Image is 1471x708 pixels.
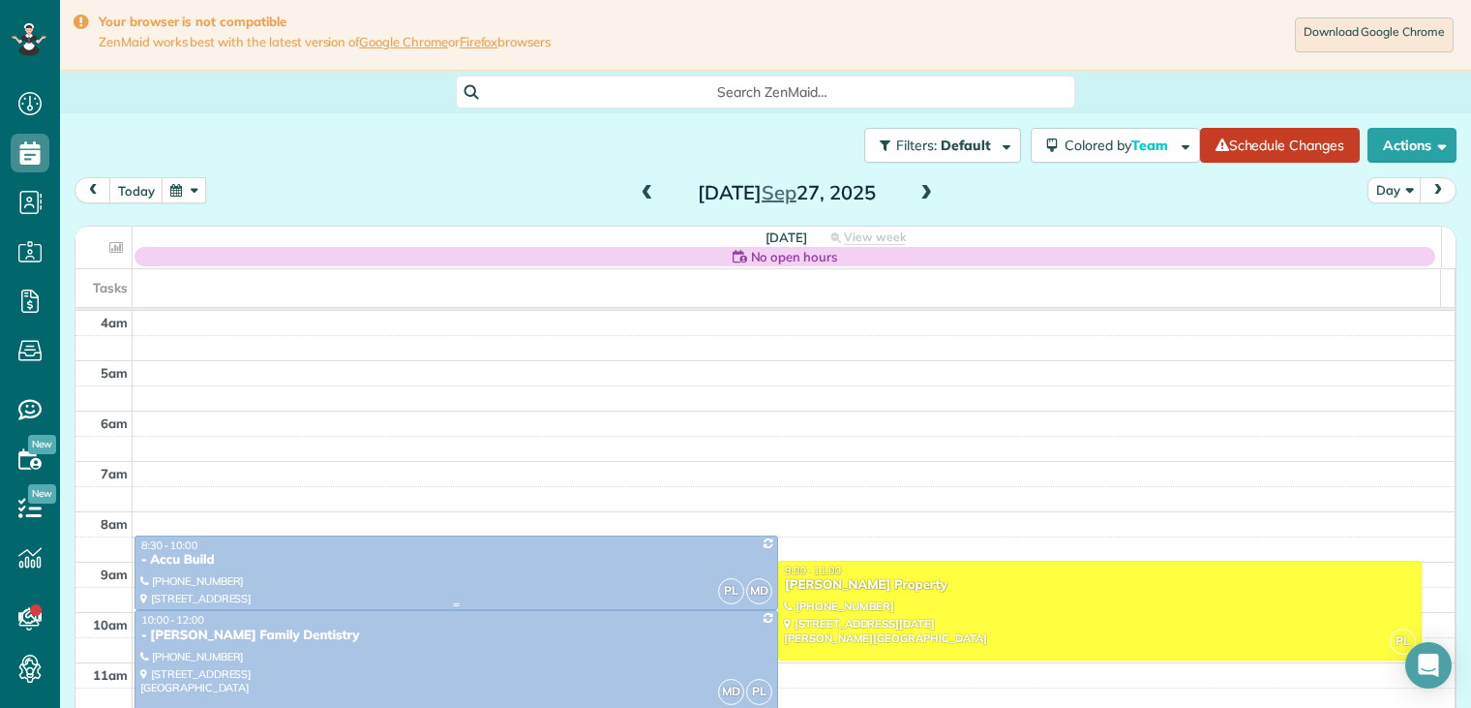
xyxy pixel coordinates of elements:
[1420,177,1456,203] button: next
[784,577,1416,594] div: [PERSON_NAME] Property
[896,137,937,154] span: Filters:
[1200,128,1360,163] a: Schedule Changes
[746,679,772,705] span: PL
[140,628,772,644] div: - [PERSON_NAME] Family Dentistry
[141,539,197,552] span: 8:30 - 10:00
[99,34,551,50] span: ZenMaid works best with the latest version of or browsers
[101,466,128,481] span: 7am
[1131,137,1171,154] span: Team
[785,564,841,577] span: 9:00 - 11:00
[1367,177,1422,203] button: Day
[1065,137,1175,154] span: Colored by
[1405,642,1452,689] div: Open Intercom Messenger
[762,180,796,204] span: Sep
[93,617,128,632] span: 10am
[28,435,56,454] span: New
[101,516,128,532] span: 8am
[99,14,551,30] strong: Your browser is not compatible
[1031,128,1200,163] button: Colored byTeam
[864,128,1021,163] button: Filters: Default
[359,34,448,49] a: Google Chrome
[28,484,56,504] span: New
[718,578,744,604] span: PL
[101,315,128,330] span: 4am
[751,247,838,266] span: No open hours
[1390,629,1416,655] span: PL
[1367,128,1456,163] button: Actions
[766,230,807,245] span: [DATE]
[109,177,164,203] button: today
[93,280,128,295] span: Tasks
[141,613,204,627] span: 10:00 - 12:00
[941,137,992,154] span: Default
[93,667,128,683] span: 11am
[101,416,128,431] span: 6am
[844,230,906,245] span: View week
[855,128,1021,163] a: Filters: Default
[746,578,772,604] span: MD
[1295,17,1454,52] a: Download Google Chrome
[460,34,498,49] a: Firefox
[101,567,128,582] span: 9am
[666,182,908,203] h2: [DATE] 27, 2025
[101,365,128,381] span: 5am
[718,679,744,705] span: MD
[75,177,111,203] button: prev
[140,552,772,569] div: - Accu Build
